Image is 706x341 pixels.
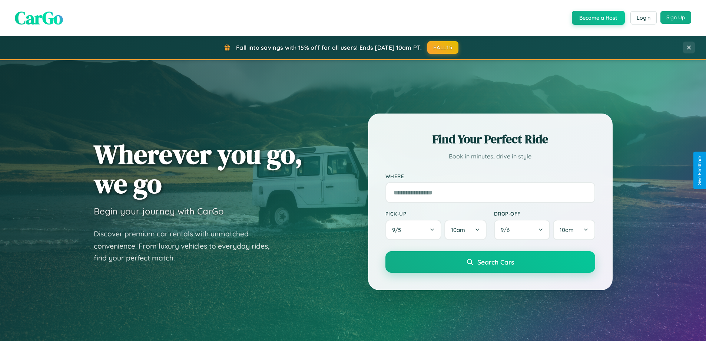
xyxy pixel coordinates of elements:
button: 10am [553,220,595,240]
button: Search Cars [385,251,595,273]
label: Drop-off [494,210,595,217]
h2: Find Your Perfect Ride [385,131,595,147]
p: Discover premium car rentals with unmatched convenience. From luxury vehicles to everyday rides, ... [94,228,279,264]
span: 10am [451,226,465,233]
h1: Wherever you go, we go [94,140,303,198]
label: Where [385,173,595,179]
button: 9/5 [385,220,442,240]
span: 9 / 6 [501,226,513,233]
label: Pick-up [385,210,487,217]
span: CarGo [15,6,63,30]
button: Login [630,11,657,24]
button: Sign Up [660,11,691,24]
button: 9/6 [494,220,550,240]
h3: Begin your journey with CarGo [94,206,224,217]
span: 9 / 5 [392,226,405,233]
button: 10am [444,220,486,240]
div: Give Feedback [697,155,702,186]
span: 10am [560,226,574,233]
button: FALL15 [427,41,458,54]
p: Book in minutes, drive in style [385,151,595,162]
span: Fall into savings with 15% off for all users! Ends [DATE] 10am PT. [236,44,422,51]
button: Become a Host [572,11,625,25]
span: Search Cars [477,258,514,266]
